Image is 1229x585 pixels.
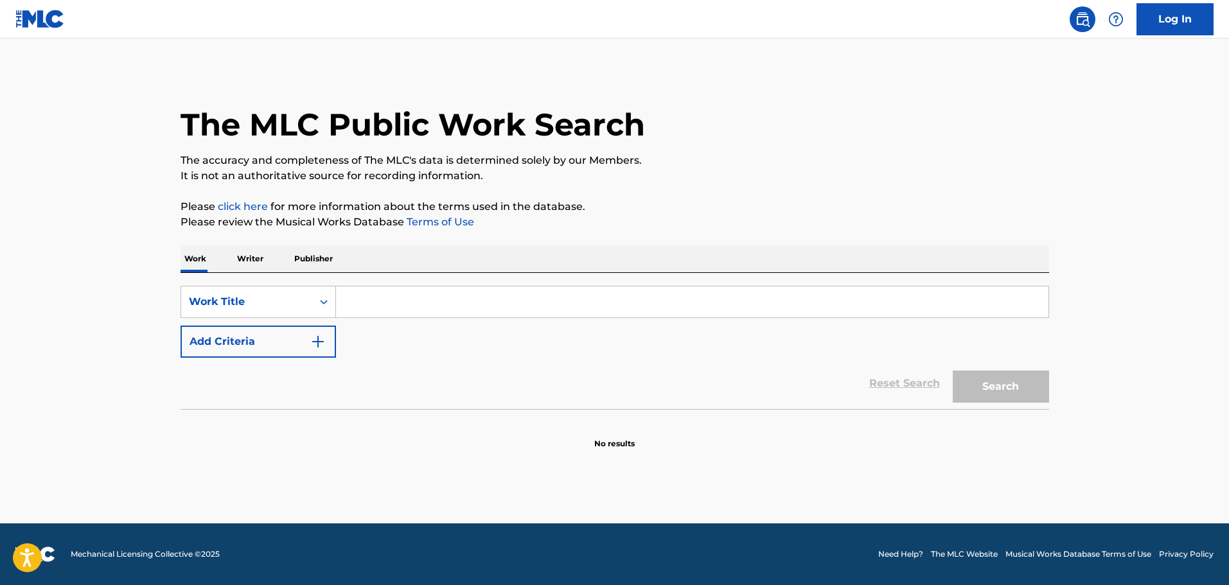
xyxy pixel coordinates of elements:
[1103,6,1129,32] div: Help
[218,200,268,213] a: click here
[181,286,1049,409] form: Search Form
[181,105,645,144] h1: The MLC Public Work Search
[310,334,326,349] img: 9d2ae6d4665cec9f34b9.svg
[404,216,474,228] a: Terms of Use
[878,548,923,560] a: Need Help?
[15,10,65,28] img: MLC Logo
[931,548,998,560] a: The MLC Website
[181,214,1049,230] p: Please review the Musical Works Database
[1108,12,1124,27] img: help
[181,326,336,358] button: Add Criteria
[181,168,1049,184] p: It is not an authoritative source for recording information.
[189,294,305,310] div: Work Title
[181,245,210,272] p: Work
[1075,12,1090,27] img: search
[594,423,635,450] p: No results
[1005,548,1151,560] a: Musical Works Database Terms of Use
[181,199,1049,214] p: Please for more information about the terms used in the database.
[290,245,337,272] p: Publisher
[71,548,220,560] span: Mechanical Licensing Collective © 2025
[1070,6,1095,32] a: Public Search
[233,245,267,272] p: Writer
[181,153,1049,168] p: The accuracy and completeness of The MLC's data is determined solely by our Members.
[15,546,55,562] img: logo
[1136,3,1214,35] a: Log In
[1159,548,1214,560] a: Privacy Policy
